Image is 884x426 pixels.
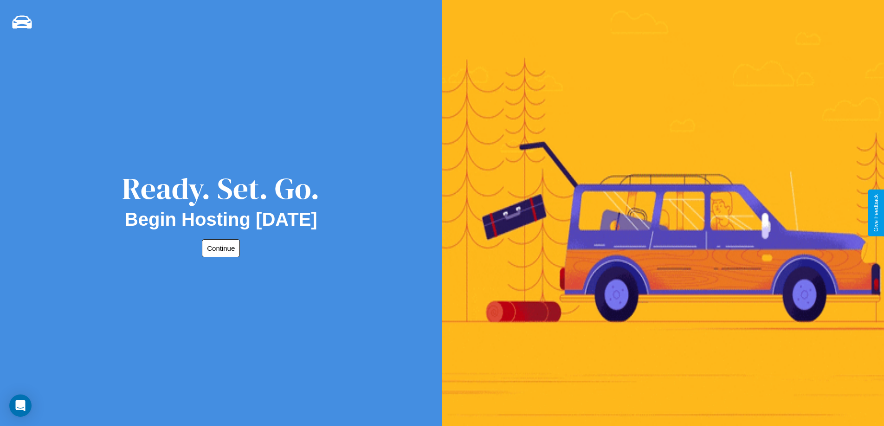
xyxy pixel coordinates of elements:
[125,209,317,230] h2: Begin Hosting [DATE]
[9,394,32,417] div: Open Intercom Messenger
[122,168,320,209] div: Ready. Set. Go.
[873,194,879,232] div: Give Feedback
[202,239,240,257] button: Continue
